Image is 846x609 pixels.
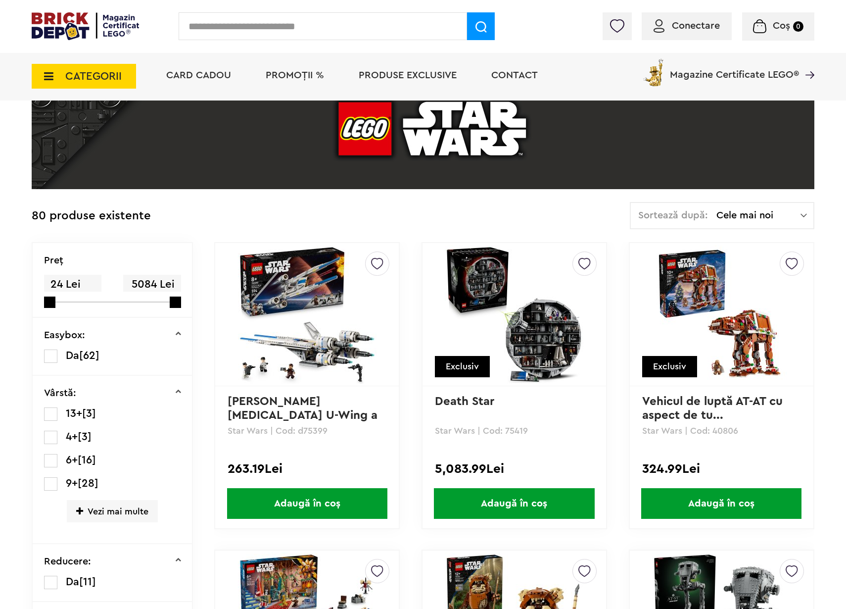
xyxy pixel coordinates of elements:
[44,255,63,265] p: Preţ
[435,356,490,377] div: Exclusiv
[78,478,98,489] span: [28]
[78,431,92,442] span: [3]
[642,396,786,421] a: Vehicul de luptă AT-AT cu aspect de tu...
[227,488,387,519] span: Adaugă în coș
[435,462,594,475] div: 5,083.99Lei
[66,455,78,465] span: 6+
[435,396,494,407] a: Death Star
[642,356,697,377] div: Exclusiv
[799,57,814,67] a: Magazine Certificate LEGO®
[638,210,708,220] span: Sortează după:
[123,275,181,294] span: 5084 Lei
[670,57,799,80] span: Magazine Certificate LEGO®
[82,408,96,419] span: [3]
[672,21,720,31] span: Conectare
[423,488,606,519] a: Adaugă în coș
[44,330,85,340] p: Easybox:
[435,426,594,435] p: Star Wars | Cod: 75419
[66,431,78,442] span: 4+
[652,245,791,384] img: Vehicul de luptă AT-AT cu aspect de turtă dulce
[166,70,231,80] a: Card Cadou
[66,478,78,489] span: 9+
[44,557,91,566] p: Reducere:
[32,69,814,189] img: LEGO Star Wars
[434,488,594,519] span: Adaugă în coș
[716,210,800,220] span: Cele mai noi
[630,488,813,519] a: Adaugă în coș
[445,245,583,384] img: Death Star
[215,488,399,519] a: Adaugă în coș
[79,350,99,361] span: [62]
[67,500,158,522] span: Vezi mai multe
[65,71,122,82] span: CATEGORII
[44,275,101,294] span: 24 Lei
[66,408,82,419] span: 13+
[78,455,96,465] span: [16]
[32,202,151,230] div: 80 produse existente
[79,576,96,587] span: [11]
[228,396,381,435] a: [PERSON_NAME][MEDICAL_DATA] U-Wing a rebelilor - Amba...
[642,426,801,435] p: Star Wars | Cod: 40806
[228,426,386,435] p: Star Wars | Cod: d75399
[359,70,457,80] a: Produse exclusive
[44,388,76,398] p: Vârstă:
[228,462,386,475] div: 263.19Lei
[793,21,803,32] small: 0
[266,70,324,80] a: PROMOȚII %
[654,21,720,31] a: Conectare
[773,21,790,31] span: Coș
[238,245,376,384] img: Nava stelara U-Wing a rebelilor - Ambalaj deteriorat
[66,576,79,587] span: Da
[66,350,79,361] span: Da
[642,462,801,475] div: 324.99Lei
[641,488,801,519] span: Adaugă în coș
[491,70,538,80] a: Contact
